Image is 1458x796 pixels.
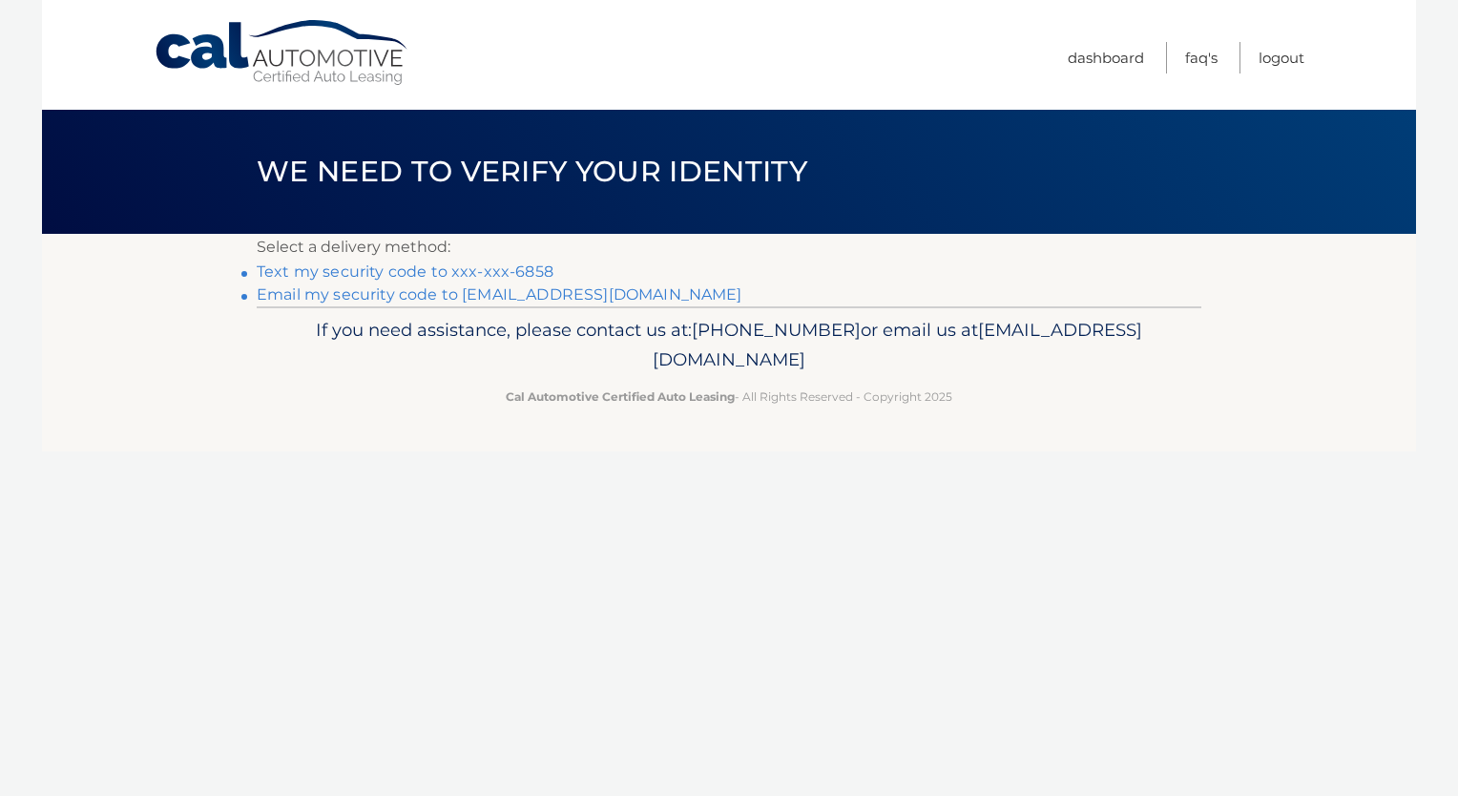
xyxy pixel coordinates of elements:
[257,234,1201,261] p: Select a delivery method:
[257,154,807,189] span: We need to verify your identity
[257,285,742,304] a: Email my security code to [EMAIL_ADDRESS][DOMAIN_NAME]
[154,19,411,87] a: Cal Automotive
[1068,42,1144,73] a: Dashboard
[1185,42,1218,73] a: FAQ's
[1259,42,1304,73] a: Logout
[269,387,1189,407] p: - All Rights Reserved - Copyright 2025
[506,389,735,404] strong: Cal Automotive Certified Auto Leasing
[269,315,1189,376] p: If you need assistance, please contact us at: or email us at
[257,262,553,281] a: Text my security code to xxx-xxx-6858
[692,319,861,341] span: [PHONE_NUMBER]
